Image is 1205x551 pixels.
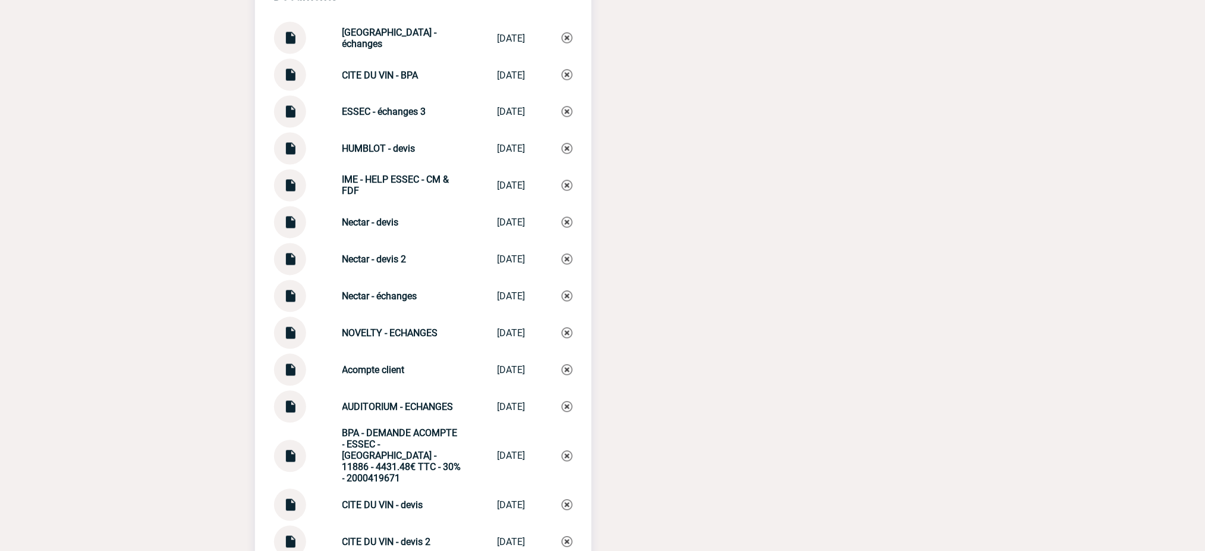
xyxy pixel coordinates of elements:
strong: HUMBLOT - devis [342,143,416,155]
img: Supprimer [562,180,572,191]
div: [DATE] [498,365,526,376]
div: [DATE] [498,328,526,339]
img: Supprimer [562,254,572,265]
img: Supprimer [562,33,572,43]
strong: NOVELTY - ECHANGES [342,328,438,339]
div: [DATE] [498,70,526,81]
div: [DATE] [498,217,526,228]
div: [DATE] [498,180,526,192]
strong: Acompte client [342,365,405,376]
div: [DATE] [498,291,526,302]
img: Supprimer [562,328,572,339]
div: [DATE] [498,450,526,462]
div: [DATE] [498,33,526,44]
img: Supprimer [562,365,572,375]
img: Supprimer [562,537,572,547]
strong: AUDITORIUM - ECHANGES [342,402,454,413]
div: [DATE] [498,143,526,155]
strong: Nectar - devis 2 [342,254,407,265]
img: Supprimer [562,451,572,462]
img: Supprimer [562,500,572,511]
strong: CITE DU VIN - devis [342,500,423,511]
div: [DATE] [498,402,526,413]
strong: ESSEC - échanges 3 [342,107,426,118]
strong: BPA - DEMANDE ACOMPTE - ESSEC - [GEOGRAPHIC_DATA] - 11886 - 4431.48€ TTC - 30% - 2000419671 [342,428,461,484]
img: Supprimer [562,107,572,117]
img: Supprimer [562,70,572,80]
img: Supprimer [562,143,572,154]
img: Supprimer [562,291,572,302]
strong: [GEOGRAPHIC_DATA] - échanges [342,27,437,49]
strong: Nectar - échanges [342,291,417,302]
div: [DATE] [498,500,526,511]
strong: CITE DU VIN - BPA [342,70,419,81]
img: Supprimer [562,402,572,412]
strong: IME - HELP ESSEC - CM & FDF [342,174,449,197]
div: [DATE] [498,537,526,548]
div: [DATE] [498,107,526,118]
img: Supprimer [562,217,572,228]
strong: CITE DU VIN - devis 2 [342,537,431,548]
strong: Nectar - devis [342,217,399,228]
div: [DATE] [498,254,526,265]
